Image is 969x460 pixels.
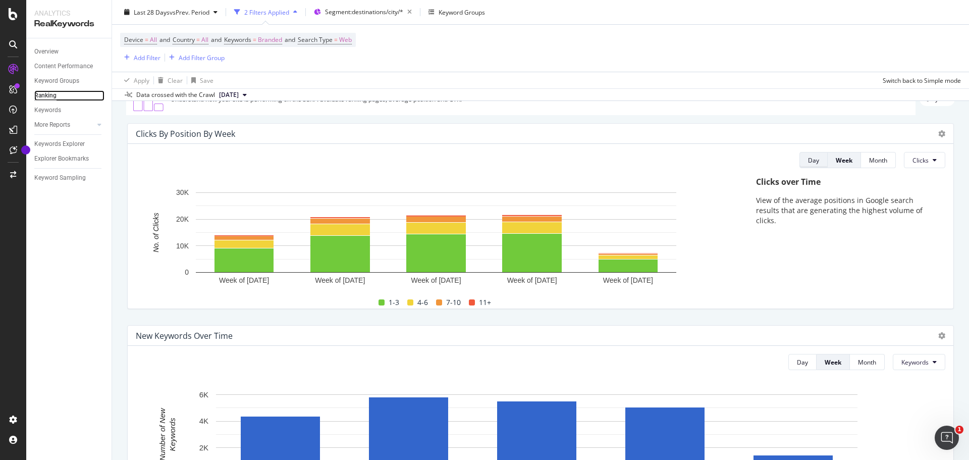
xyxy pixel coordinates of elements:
span: Branded [258,33,282,47]
div: Analytics [34,8,103,18]
text: Week of [DATE] [507,276,557,284]
a: Keyword Groups [34,76,104,86]
span: All [201,33,208,47]
a: Keyword Sampling [34,173,104,183]
span: = [196,35,200,44]
div: Day [797,358,808,367]
a: Content Performance [34,61,104,72]
text: 30K [176,189,189,197]
div: Week [836,156,852,165]
a: Keywords Explorer [34,139,104,149]
span: 1-3 [389,296,399,309]
div: Ranking [34,90,57,101]
div: Keyword Groups [439,8,485,16]
svg: A chart. [136,187,736,288]
div: Month [858,358,876,367]
button: Week [817,354,850,370]
span: Clicks [912,156,929,165]
div: Clear [168,76,183,84]
button: Week [828,152,861,168]
div: Overview [34,46,59,57]
span: and [159,35,170,44]
button: Save [187,72,213,88]
button: Keyword Groups [424,4,489,20]
span: and [211,35,222,44]
button: Segment:destinations/city/* [310,4,416,20]
button: Clicks [904,152,945,168]
span: 7-10 [446,296,461,309]
span: All [150,33,157,47]
span: Search Type [298,35,333,44]
div: Save [200,76,213,84]
button: Apply [120,72,149,88]
button: Keywords [893,354,945,370]
div: RealKeywords [34,18,103,30]
span: Segment: destinations/city/* [325,8,403,16]
span: = [334,35,338,44]
button: Last 28 DaysvsPrev. Period [120,4,222,20]
div: 2 Filters Applied [244,8,289,16]
button: Day [788,354,817,370]
div: Week [825,358,841,367]
a: Keywords [34,105,104,116]
button: [DATE] [215,89,251,101]
button: Clear [154,72,183,88]
div: Clicks By Position By Week [136,129,235,139]
div: New Keywords Over Time [136,331,233,341]
a: Explorer Bookmarks [34,154,104,164]
span: Country [173,35,195,44]
text: Week of [DATE] [603,276,653,284]
div: Add Filter [134,53,160,62]
span: and [285,35,295,44]
a: More Reports [34,120,94,130]
div: Explorer Bookmarks [34,154,89,164]
span: = [145,35,148,44]
span: Web [339,33,352,47]
span: Last 28 Days [134,8,170,16]
div: Switch back to Simple mode [883,76,961,84]
span: 11+ [479,296,491,309]
span: Keywords [224,35,251,44]
button: Month [850,354,885,370]
div: More Reports [34,120,70,130]
a: Ranking [34,90,104,101]
a: Overview [34,46,104,57]
span: = [253,35,256,44]
span: 2025 Sep. 3rd [219,90,239,99]
button: 2 Filters Applied [230,4,301,20]
div: Content Performance [34,61,93,72]
text: Week of [DATE] [315,276,365,284]
span: 4-6 [417,296,428,309]
text: 6K [199,390,208,399]
span: Keywords [901,358,929,367]
span: vs Prev. Period [170,8,209,16]
span: 1 [955,426,963,434]
button: Add Filter [120,52,160,64]
div: Tooltip anchor [21,145,30,155]
text: 4K [199,417,208,426]
button: Day [799,152,828,168]
text: 20K [176,215,189,223]
text: Week of [DATE] [411,276,461,284]
span: Device [124,35,143,44]
text: 2K [199,444,208,452]
div: Clicks over Time [756,176,935,188]
button: Add Filter Group [165,52,225,64]
iframe: Intercom live chat [935,426,959,450]
button: Month [861,152,896,168]
text: No. of Clicks [152,213,160,253]
button: Switch back to Simple mode [879,72,961,88]
div: Data crossed with the Crawl [136,90,215,99]
div: Month [869,156,887,165]
span: By URL [931,96,951,102]
div: Keywords [34,105,61,116]
div: Keywords Explorer [34,139,85,149]
div: Day [808,156,819,165]
text: 0 [185,269,189,277]
div: Keyword Sampling [34,173,86,183]
p: View of the average positions in Google search results that are generating the highest volume of ... [756,195,935,226]
div: Apply [134,76,149,84]
text: Week of [DATE] [219,276,269,284]
text: 10K [176,242,189,250]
